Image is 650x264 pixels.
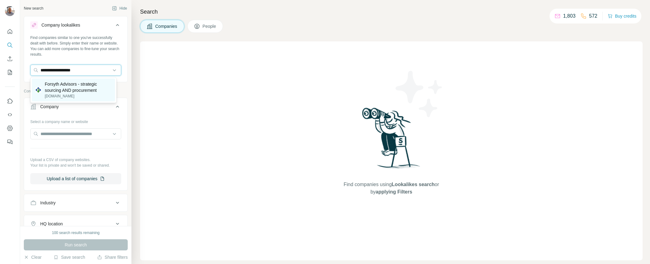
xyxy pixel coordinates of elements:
[97,254,128,260] button: Share filters
[5,53,15,64] button: Enrich CSV
[36,87,41,93] img: Forsyth Advisors - strategic sourcing AND procurement
[589,12,597,20] p: 572
[24,254,41,260] button: Clear
[30,35,121,57] div: Find companies similar to one you've successfully dealt with before. Simply enter their name or w...
[24,99,127,117] button: Company
[52,230,100,236] div: 100 search results remaining
[40,221,63,227] div: HQ location
[392,182,435,187] span: Lookalikes search
[5,96,15,107] button: Use Surfe on LinkedIn
[5,136,15,147] button: Feedback
[140,7,643,16] h4: Search
[391,66,447,122] img: Surfe Illustration - Stars
[30,163,121,168] p: Your list is private and won't be saved or shared.
[30,157,121,163] p: Upload a CSV of company websites.
[53,254,85,260] button: Save search
[5,6,15,16] img: Avatar
[5,109,15,120] button: Use Surfe API
[45,81,111,93] p: Forsyth Advisors - strategic sourcing AND procurement
[563,12,575,20] p: 1,803
[203,23,217,29] span: People
[24,88,128,94] p: Company information
[40,104,59,110] div: Company
[376,189,412,194] span: applying Filters
[24,18,127,35] button: Company lookalikes
[155,23,178,29] span: Companies
[5,67,15,78] button: My lists
[5,40,15,51] button: Search
[24,6,43,11] div: New search
[30,173,121,184] button: Upload a list of companies
[41,22,80,28] div: Company lookalikes
[108,4,131,13] button: Hide
[5,26,15,37] button: Quick start
[342,181,441,196] span: Find companies using or by
[45,93,111,99] p: [DOMAIN_NAME]
[608,12,636,20] button: Buy credits
[40,200,56,206] div: Industry
[24,195,127,210] button: Industry
[5,123,15,134] button: Dashboard
[30,117,121,125] div: Select a company name or website
[24,216,127,231] button: HQ location
[359,106,424,175] img: Surfe Illustration - Woman searching with binoculars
